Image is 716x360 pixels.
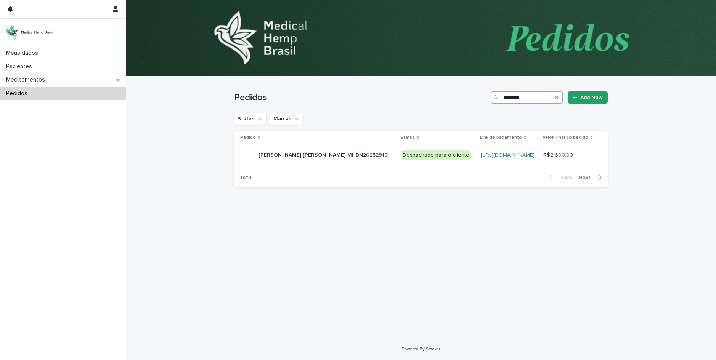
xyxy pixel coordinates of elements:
[480,133,522,142] p: Link de pagamento
[234,144,608,166] tr: [PERSON_NAME] [PERSON_NAME]-MHBN20252910[PERSON_NAME] [PERSON_NAME]-MHBN20252910 Despachado para ...
[258,150,389,158] p: ANA VIRGÍNIA SILVA PEREIRA-MHBN20252910
[580,95,603,100] span: Add New
[491,91,563,104] input: Search
[3,63,38,70] p: Pacientes
[240,133,256,142] p: Pedido
[3,50,44,57] p: Meus dados
[234,92,488,103] h1: Pedidos
[543,150,575,158] p: R$ 2,600.00
[234,168,257,187] p: 1 of 3
[3,90,34,97] p: Pedidos
[401,347,440,351] a: Powered By Stacker
[556,175,572,180] span: Back
[578,175,595,180] span: Next
[270,113,304,125] button: Marcas
[481,152,535,158] a: [URL][DOMAIN_NAME]
[3,76,51,83] p: Medicamentos
[6,25,53,40] img: 4UqDjhnrSSm1yqNhTQ7x
[234,113,267,125] button: Status
[543,133,588,142] p: Valor Final do pedido
[543,174,575,181] button: Back
[400,133,415,142] p: Status
[568,91,608,104] a: Add New
[575,174,608,181] button: Next
[401,150,471,160] div: Despachado para o cliente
